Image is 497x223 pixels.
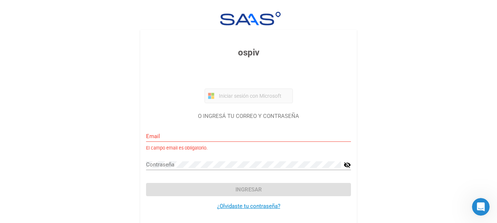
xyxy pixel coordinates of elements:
mat-icon: visibility_off [344,161,351,169]
span: Iniciar sesión con Microsoft [217,93,290,99]
iframe: Botón Iniciar sesión con Google [201,67,297,83]
small: El campo email es obligatorio. [146,145,207,152]
button: Ingresar [146,183,351,196]
iframe: Intercom live chat [472,198,490,216]
p: O INGRESÁ TU CORREO Y CONTRASEÑA [146,112,351,121]
h3: ospiv [146,46,351,59]
span: Ingresar [235,186,262,193]
button: Iniciar sesión con Microsoft [205,89,293,103]
a: ¿Olvidaste tu contraseña? [217,203,280,209]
